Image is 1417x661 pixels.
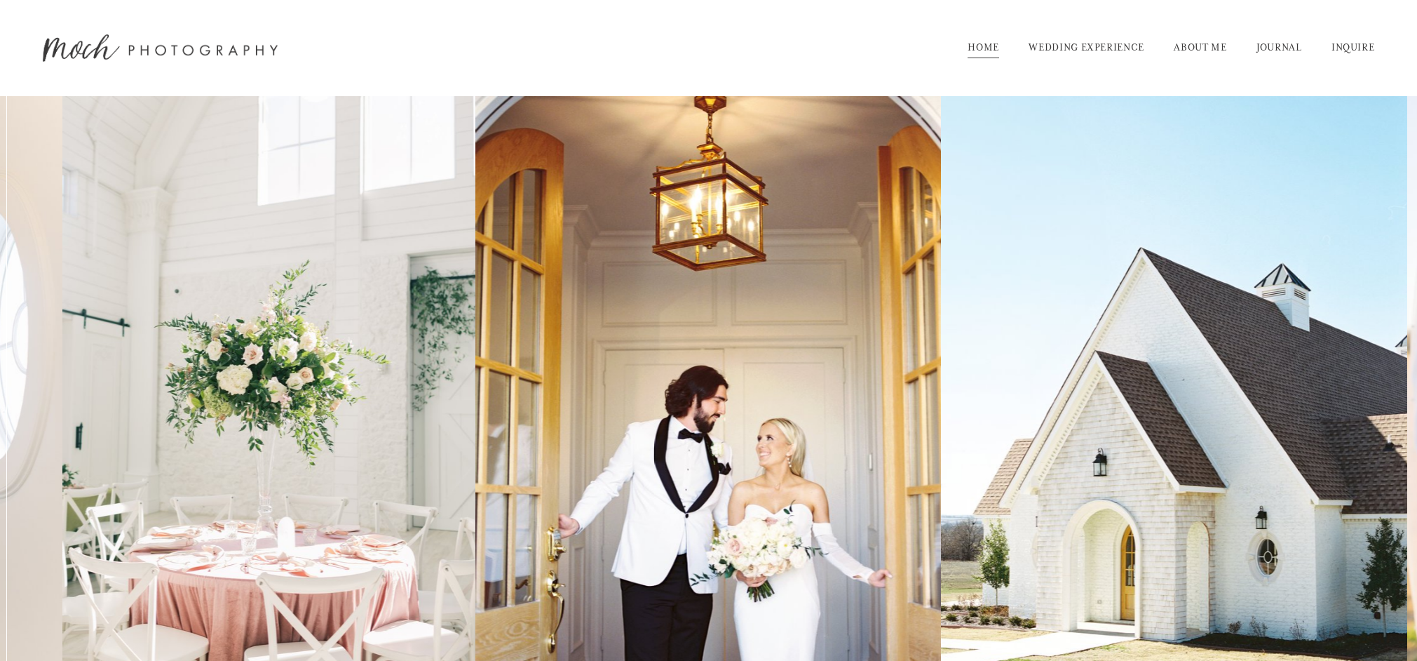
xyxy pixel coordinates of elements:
[1174,37,1226,60] a: ABOUT ME
[1331,37,1374,60] a: INQUIRE
[43,34,278,62] img: Moch Snyder Photography | Destination Wedding &amp; Lifestyle Film Photographer
[1029,37,1144,60] a: WEDDING EXPERIENCE
[1256,37,1301,60] a: JOURNAL
[968,37,999,60] a: HOME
